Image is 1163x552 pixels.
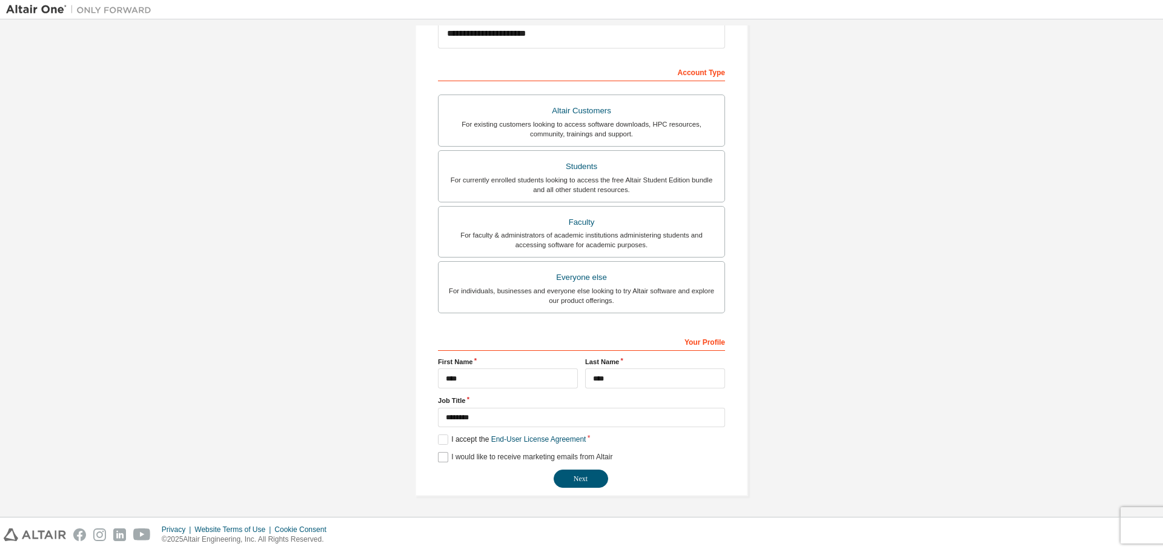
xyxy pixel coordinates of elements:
label: I accept the [438,434,586,445]
div: For existing customers looking to access software downloads, HPC resources, community, trainings ... [446,119,717,139]
img: instagram.svg [93,528,106,541]
div: For individuals, businesses and everyone else looking to try Altair software and explore our prod... [446,286,717,305]
div: Cookie Consent [274,525,333,534]
label: Job Title [438,396,725,405]
label: Last Name [585,357,725,367]
div: Privacy [162,525,194,534]
div: Altair Customers [446,102,717,119]
img: facebook.svg [73,528,86,541]
div: Students [446,158,717,175]
p: © 2025 Altair Engineering, Inc. All Rights Reserved. [162,534,334,545]
div: Account Type [438,62,725,81]
button: Next [554,470,608,488]
div: For faculty & administrators of academic institutions administering students and accessing softwa... [446,230,717,250]
a: End-User License Agreement [491,435,586,444]
div: Website Terms of Use [194,525,274,534]
div: Everyone else [446,269,717,286]
div: Your Profile [438,331,725,351]
img: Altair One [6,4,157,16]
div: For currently enrolled students looking to access the free Altair Student Edition bundle and all ... [446,175,717,195]
img: linkedin.svg [113,528,126,541]
img: altair_logo.svg [4,528,66,541]
label: I would like to receive marketing emails from Altair [438,452,612,462]
div: Faculty [446,214,717,231]
label: First Name [438,357,578,367]
img: youtube.svg [133,528,151,541]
